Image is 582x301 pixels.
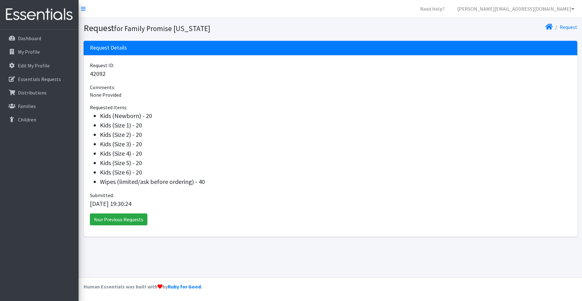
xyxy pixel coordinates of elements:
a: Ruby for Good [168,283,201,290]
span: Requested Items: [90,104,127,110]
p: Dashboard [18,35,41,41]
a: My Profile [3,46,76,58]
p: Edit My Profile [18,62,50,69]
a: Need Help? [415,3,450,15]
a: Families [3,100,76,112]
a: Request [560,24,577,30]
p: Essentials Requests [18,76,61,82]
a: Distributions [3,86,76,99]
small: for Family Promise [US_STATE] [114,24,210,33]
li: Wipes (limited/ask before ordering) - 40 [100,177,571,186]
span: Request ID: [90,62,114,68]
span: Submitted: [90,192,114,198]
p: My Profile [18,49,40,55]
a: [PERSON_NAME][EMAIL_ADDRESS][DOMAIN_NAME] [452,3,579,15]
a: Children [3,113,76,126]
a: Dashboard [3,32,76,45]
img: HumanEssentials [3,4,76,25]
li: Kids (Size 2) - 20 [100,130,571,139]
li: Kids (Size 6) - 20 [100,168,571,177]
li: Kids (Newborn) - 20 [100,111,571,121]
p: [DATE] 19:30:24 [90,199,571,208]
a: Essentials Requests [3,73,76,85]
li: Kids (Size 3) - 20 [100,139,571,149]
h3: Request Details [90,45,127,51]
p: Children [18,116,36,123]
h1: Request [84,23,328,34]
li: Kids (Size 5) - 20 [100,158,571,168]
li: Kids (Size 4) - 20 [100,149,571,158]
span: Comments: [90,84,115,90]
p: Families [18,103,36,109]
span: None Provided [90,92,121,98]
a: Your Previous Requests [90,213,147,225]
p: 42092 [90,69,571,78]
p: Distributions [18,89,47,96]
strong: Human Essentials was built with by . [84,283,202,290]
a: Edit My Profile [3,59,76,72]
li: Kids (Size 1) - 20 [100,121,571,130]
